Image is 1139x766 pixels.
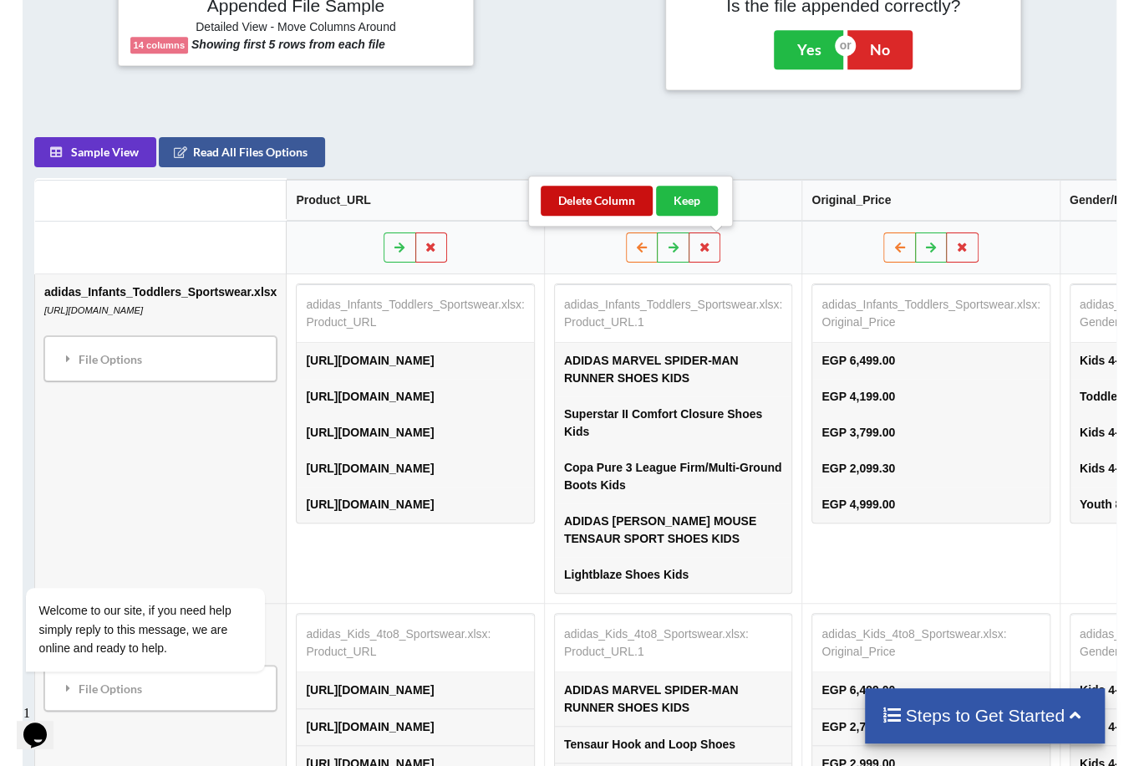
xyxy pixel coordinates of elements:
[813,415,1050,451] td: EGP 3,799.00
[813,708,1050,745] td: EGP 2,799.00
[49,671,272,706] div: File Options
[44,305,143,315] i: [URL][DOMAIN_NAME]
[656,186,718,216] button: Keep
[191,38,385,51] b: Showing first 5 rows from each file
[555,726,791,763] td: Tensaur Hook and Loop Shoes
[297,343,534,379] td: [URL][DOMAIN_NAME]
[813,451,1050,487] td: EGP 2,099.30
[813,379,1050,415] td: EGP 4,199.00
[813,672,1050,708] td: EGP 6,499.00
[555,343,791,396] td: ADIDAS MARVEL SPIDER-MAN RUNNER SHOES KIDS
[134,40,186,50] b: 14 columns
[813,487,1050,523] td: EGP 4,999.00
[555,450,791,503] td: Copa Pure 3 League Firm/Multi-Ground Boots Kids
[17,493,318,691] iframe: chat widget
[297,451,534,487] td: [URL][DOMAIN_NAME]
[159,137,325,167] button: Read All Files Options
[555,503,791,557] td: ADIDAS [PERSON_NAME] MOUSE TENSAUR SPORT SHOES KIDS
[35,274,286,603] td: adidas_Infants_Toddlers_Sportswear.xlsx
[297,379,534,415] td: [URL][DOMAIN_NAME]
[882,705,1088,726] h4: Steps to Get Started
[541,186,653,216] button: Delete Column
[297,487,534,523] td: [URL][DOMAIN_NAME]
[813,343,1050,379] td: EGP 6,499.00
[297,415,534,451] td: [URL][DOMAIN_NAME]
[34,137,156,167] button: Sample View
[297,708,534,745] td: [URL][DOMAIN_NAME]
[847,30,913,69] button: No
[287,180,544,221] th: Product_URL
[555,396,791,450] td: Superstar II Comfort Closure Shoes Kids
[17,699,70,749] iframe: chat widget
[297,672,534,708] td: [URL][DOMAIN_NAME]
[774,30,843,69] button: Yes
[555,557,791,593] td: Lightblaze Shoes Kids
[555,672,791,726] td: ADIDAS MARVEL SPIDER-MAN RUNNER SHOES KIDS
[49,341,272,376] div: File Options
[802,180,1060,221] th: Original_Price
[130,20,462,37] h6: Detailed View - Move Columns Around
